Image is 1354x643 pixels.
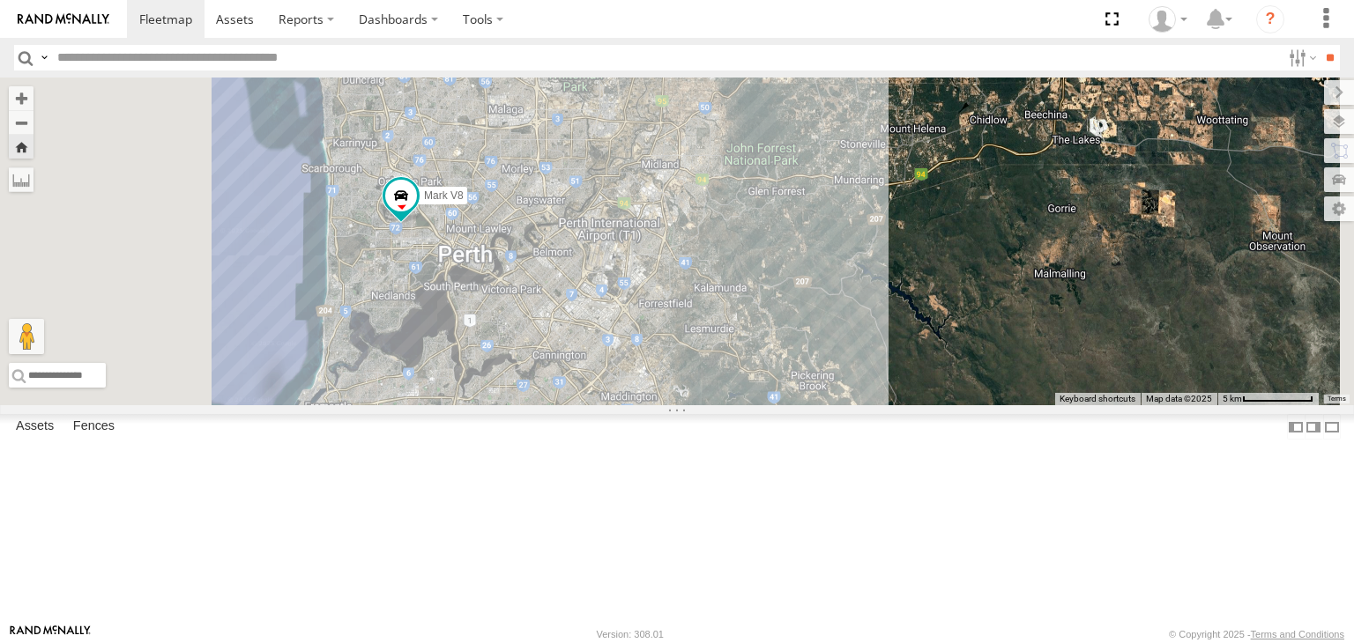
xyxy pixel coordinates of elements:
img: rand-logo.svg [18,13,109,26]
label: Search Filter Options [1282,45,1320,70]
label: Search Query [37,45,51,70]
div: Grainge Ryall [1142,6,1194,33]
div: Version: 308.01 [597,629,664,639]
label: Dock Summary Table to the Right [1305,414,1322,440]
label: Dock Summary Table to the Left [1287,414,1305,440]
div: © Copyright 2025 - [1169,629,1344,639]
a: Visit our Website [10,625,91,643]
span: Mark V8 [424,190,464,203]
label: Hide Summary Table [1323,414,1341,440]
a: Terms and Conditions [1251,629,1344,639]
button: Drag Pegman onto the map to open Street View [9,319,44,354]
button: Zoom out [9,110,33,135]
button: Keyboard shortcuts [1060,393,1135,405]
label: Assets [7,415,63,440]
label: Measure [9,167,33,192]
span: Map data ©2025 [1146,394,1212,403]
button: Zoom in [9,86,33,110]
button: Zoom Home [9,135,33,159]
span: 5 km [1223,394,1242,403]
label: Map Settings [1324,196,1354,221]
label: Fences [64,415,123,440]
button: Map scale: 5 km per 77 pixels [1217,393,1319,405]
a: Terms (opens in new tab) [1328,395,1346,403]
i: ? [1256,5,1284,33]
